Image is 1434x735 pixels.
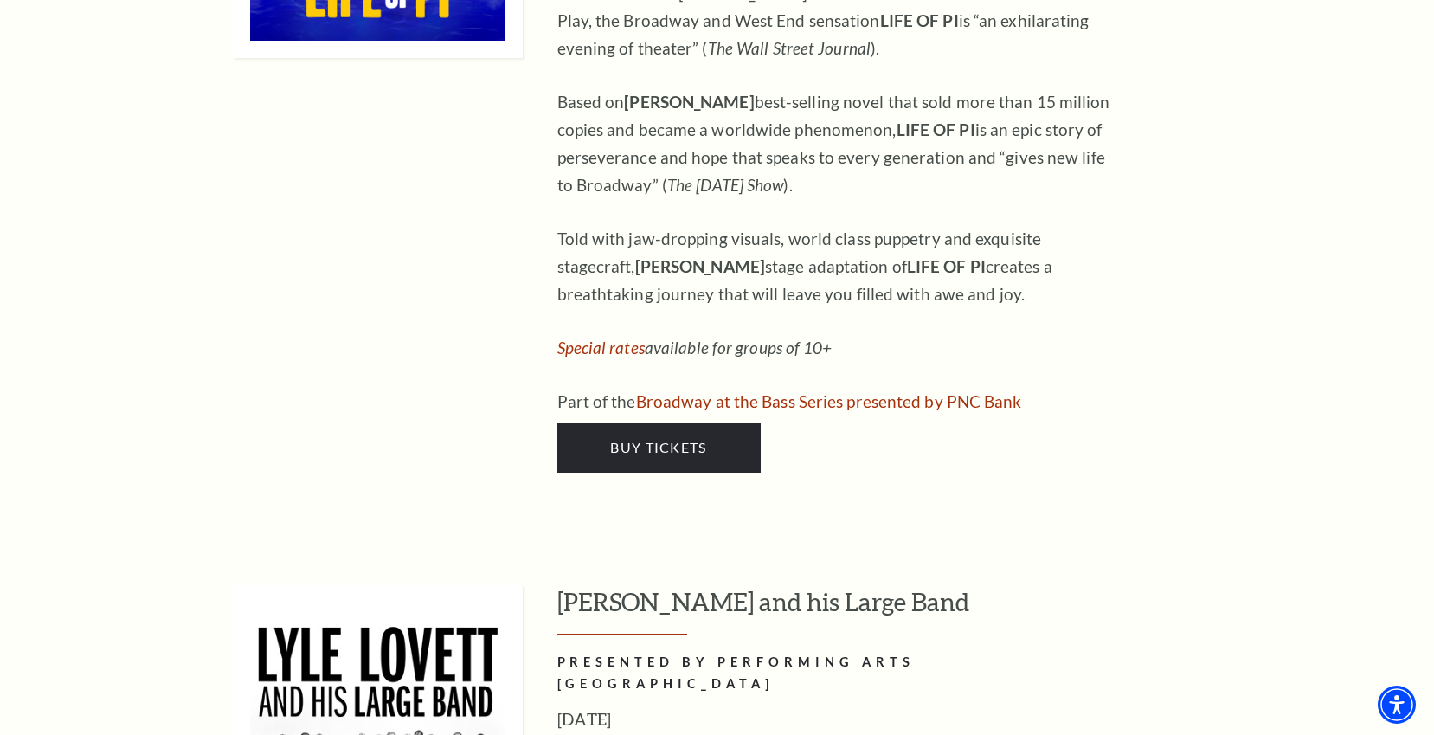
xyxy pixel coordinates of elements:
[907,256,986,276] strong: LIFE OF PI
[557,585,1254,635] h3: [PERSON_NAME] and his Large Band
[557,338,833,358] em: available for groups of 10+
[557,706,1120,733] h3: [DATE]
[557,388,1120,416] p: Part of the
[1378,686,1416,724] div: Accessibility Menu
[635,256,765,276] strong: [PERSON_NAME]
[897,119,975,139] strong: LIFE OF PI
[557,423,761,472] a: Buy Tickets
[557,338,645,358] a: Special rates
[610,439,706,455] span: Buy Tickets
[667,175,784,195] em: The [DATE] Show
[880,10,959,30] strong: LIFE OF PI
[708,38,871,58] em: The Wall Street Journal
[636,391,1022,411] a: Broadway at the Bass Series presented by PNC Bank
[557,225,1120,308] p: Told with jaw-dropping visuals, world class puppetry and exquisite stagecraft, stage adaptation o...
[557,652,1120,695] h2: PRESENTED BY PERFORMING ARTS [GEOGRAPHIC_DATA]
[557,88,1120,199] p: Based on best-selling novel that sold more than 15 million copies and became a worldwide phenomen...
[624,92,754,112] strong: [PERSON_NAME]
